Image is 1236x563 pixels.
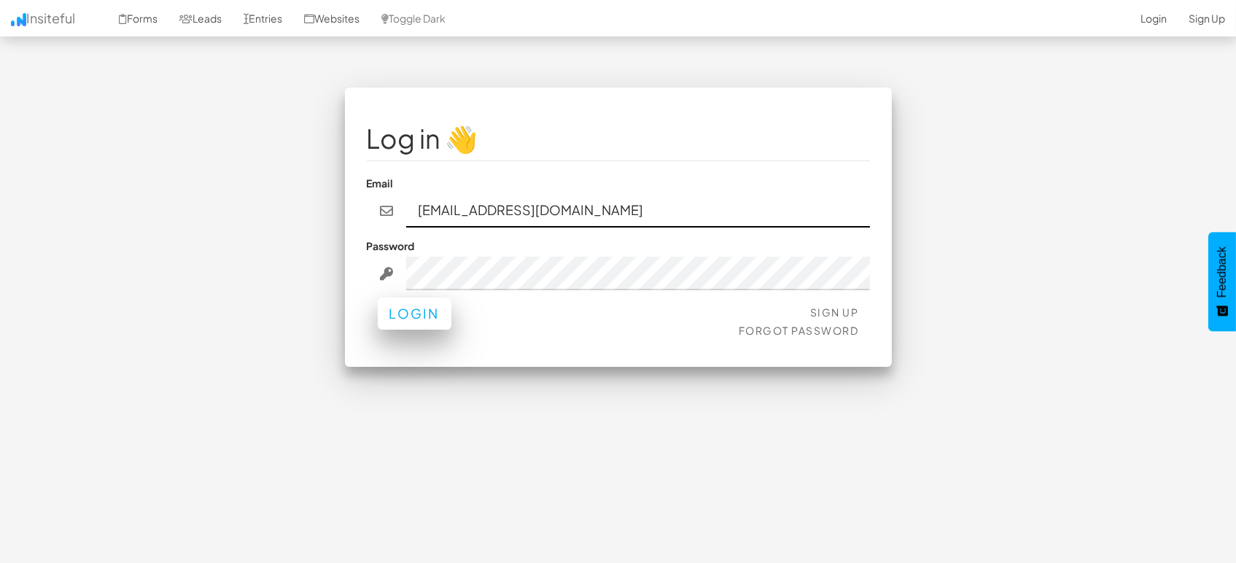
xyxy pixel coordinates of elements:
label: Password [367,238,415,253]
a: Forgot Password [739,324,859,337]
h1: Log in 👋 [367,124,870,153]
img: icon.png [11,13,26,26]
button: Login [378,298,451,330]
button: Feedback - Show survey [1208,232,1236,331]
a: Sign Up [810,306,859,319]
label: Email [367,176,394,190]
input: john@doe.com [406,194,870,228]
span: Feedback [1216,246,1229,298]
